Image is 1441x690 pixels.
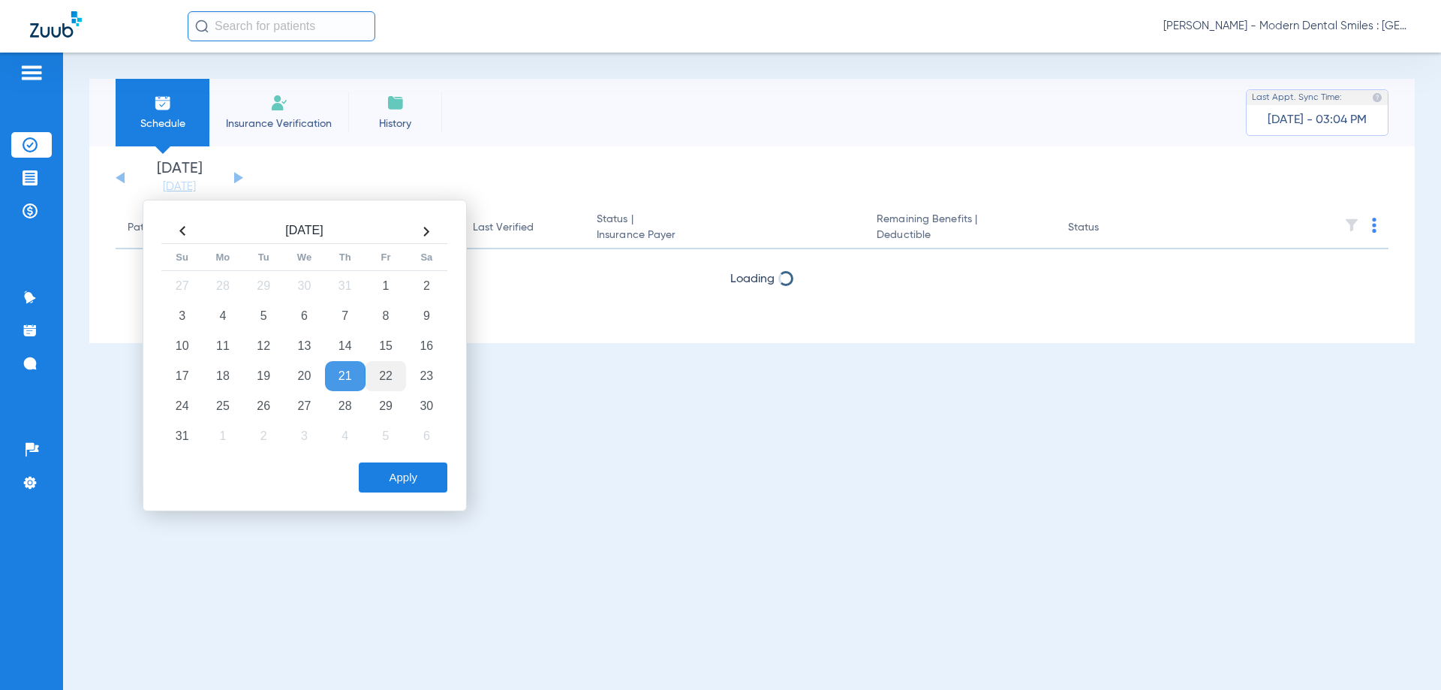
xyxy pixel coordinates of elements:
div: Last Verified [473,220,573,236]
button: Apply [359,463,447,493]
th: Remaining Benefits | [865,207,1055,249]
input: Search for patients [188,11,375,41]
span: Schedule [127,116,198,131]
span: Deductible [877,227,1043,243]
iframe: Chat Widget [1366,618,1441,690]
li: [DATE] [134,161,224,194]
div: Patient Name [128,220,254,236]
a: [DATE] [134,179,224,194]
span: Loading [730,273,775,285]
img: hamburger-icon [20,64,44,82]
div: Last Verified [473,220,534,236]
img: group-dot-blue.svg [1372,218,1376,233]
img: Search Icon [195,20,209,33]
img: Zuub Logo [30,11,82,38]
span: Last Appt. Sync Time: [1252,90,1342,105]
img: Manual Insurance Verification [270,94,288,112]
img: filter.svg [1344,218,1359,233]
div: Patient Name [128,220,194,236]
img: last sync help info [1372,92,1382,103]
th: Status [1056,207,1157,249]
span: [PERSON_NAME] - Modern Dental Smiles : [GEOGRAPHIC_DATA] [1163,19,1411,34]
span: Insurance Verification [221,116,337,131]
img: Schedule [154,94,172,112]
img: History [387,94,405,112]
th: Status | [585,207,865,249]
span: [DATE] - 03:04 PM [1268,113,1367,128]
span: Insurance Payer [597,227,853,243]
span: History [359,116,431,131]
th: [DATE] [203,219,406,244]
